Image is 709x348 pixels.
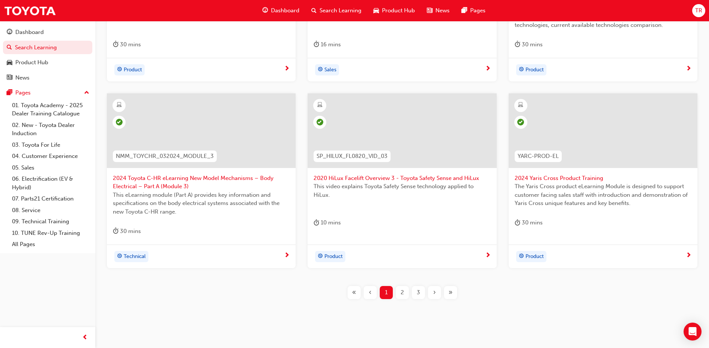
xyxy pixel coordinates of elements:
[7,75,12,81] span: news-icon
[373,6,379,15] span: car-icon
[443,286,459,299] button: Last page
[117,100,122,110] span: learningResourceType_ELEARNING-icon
[256,3,305,18] a: guage-iconDashboard
[3,56,92,69] a: Product Hub
[262,6,268,15] span: guage-icon
[113,227,118,236] span: duration-icon
[84,88,89,98] span: up-icon
[352,288,356,297] span: «
[113,227,141,236] div: 30 mins
[7,59,12,66] span: car-icon
[314,182,490,199] span: This video explains Toyota Safety Sense technology applied to HiLux.
[124,66,142,74] span: Product
[509,93,697,268] a: YARC-PROD-EL2024 Yaris Cross Product TrainingThe Yaris Cross product eLearning Module is designed...
[515,218,543,227] div: 30 mins
[308,93,496,268] a: SP_HILUX_FL0820_VID_032020 HiLux Facelift Overview 3 - Toyota Safety Sense and HiLuxThis video ex...
[15,88,31,97] div: Pages
[3,86,92,100] button: Pages
[9,173,92,193] a: 06. Electrification (EV & Hybrid)
[314,174,490,183] span: 2020 HiLux Facelift Overview 3 - Toyota Safety Sense and HiLux
[3,71,92,85] a: News
[284,66,290,72] span: next-icon
[9,162,92,174] a: 05. Sales
[311,6,317,15] span: search-icon
[318,65,323,75] span: target-icon
[314,40,341,49] div: 16 mins
[15,28,44,37] div: Dashboard
[116,119,123,125] span: learningRecordVerb_PASS-icon
[3,41,92,55] a: Search Learning
[9,193,92,205] a: 07. Parts21 Certification
[684,323,702,341] div: Open Intercom Messenger
[9,216,92,227] a: 09. Technical Training
[113,40,141,49] div: 30 mins
[116,152,214,161] span: NMM_TOYCHR_032024_MODULE_3
[113,40,118,49] span: duration-icon
[435,6,450,15] span: News
[692,4,705,17] button: TR
[369,288,372,297] span: ‹
[305,3,367,18] a: search-iconSearch Learning
[695,6,702,15] span: TR
[284,252,290,259] span: next-icon
[317,152,388,161] span: SP_HILUX_FL0820_VID_03
[382,6,415,15] span: Product Hub
[462,6,467,15] span: pages-icon
[448,288,453,297] span: »
[518,152,559,161] span: YARC-PROD-EL
[317,100,323,110] span: learningResourceType_ELEARNING-icon
[314,218,341,227] div: 10 mins
[394,286,410,299] button: Page 2
[317,119,323,125] span: learningRecordVerb_PASS-icon
[113,191,290,216] span: This eLearning module (Part A) provides key information and specifications on the body electrical...
[3,25,92,39] a: Dashboard
[421,3,456,18] a: news-iconNews
[82,333,88,342] span: prev-icon
[385,288,388,297] span: 1
[518,100,523,110] span: learningResourceType_ELEARNING-icon
[314,40,319,49] span: duration-icon
[314,218,319,227] span: duration-icon
[117,65,122,75] span: target-icon
[9,227,92,239] a: 10. TUNE Rev-Up Training
[324,252,343,261] span: Product
[4,2,56,19] img: Trak
[9,100,92,119] a: 01. Toyota Academy - 2025 Dealer Training Catalogue
[686,252,691,259] span: next-icon
[324,66,336,74] span: Sales
[9,139,92,151] a: 03. Toyota For Life
[519,65,524,75] span: target-icon
[686,66,691,72] span: next-icon
[525,252,544,261] span: Product
[113,174,290,191] span: 2024 Toyota C-HR eLearning New Model Mechanisms – Body Electrical – Part A (Module 3)
[117,252,122,261] span: target-icon
[9,205,92,216] a: 08. Service
[346,286,362,299] button: First page
[515,174,691,183] span: 2024 Yaris Cross Product Training
[456,3,491,18] a: pages-iconPages
[417,288,420,297] span: 3
[427,6,432,15] span: news-icon
[515,182,691,208] span: The Yaris Cross product eLearning Module is designed to support customer facing sales staff with ...
[7,90,12,96] span: pages-icon
[433,288,436,297] span: ›
[515,40,520,49] span: duration-icon
[470,6,485,15] span: Pages
[7,44,12,51] span: search-icon
[320,6,361,15] span: Search Learning
[401,288,404,297] span: 2
[271,6,299,15] span: Dashboard
[519,252,524,261] span: target-icon
[426,286,443,299] button: Next page
[9,239,92,250] a: All Pages
[515,218,520,227] span: duration-icon
[9,150,92,162] a: 04. Customer Experience
[15,74,30,82] div: News
[7,29,12,36] span: guage-icon
[517,119,524,125] span: learningRecordVerb_PASS-icon
[107,93,296,268] a: NMM_TOYCHR_032024_MODULE_32024 Toyota C-HR eLearning New Model Mechanisms – Body Electrical – Par...
[410,286,426,299] button: Page 3
[124,252,146,261] span: Technical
